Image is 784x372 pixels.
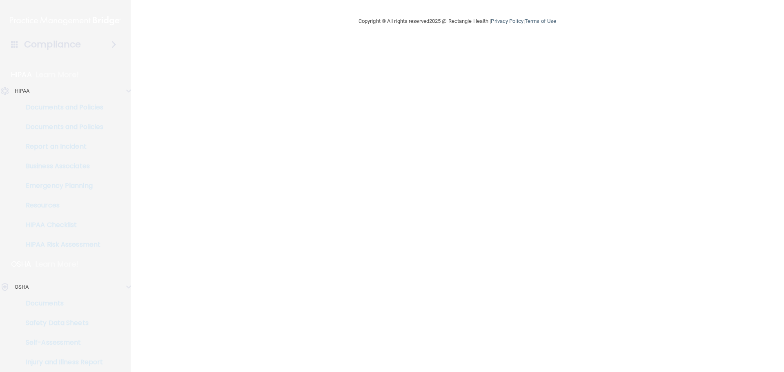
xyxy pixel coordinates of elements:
p: Injury and Illness Report [5,358,117,366]
p: HIPAA [15,86,30,96]
p: Learn More! [36,70,79,80]
img: PMB logo [10,13,121,29]
p: HIPAA [11,70,32,80]
a: Terms of Use [525,18,556,24]
p: HIPAA Checklist [5,221,117,229]
p: Learn More! [36,259,79,269]
h4: Compliance [24,39,81,50]
p: Documents [5,299,117,307]
p: OSHA [15,282,29,292]
p: Documents and Policies [5,103,117,111]
div: Copyright © All rights reserved 2025 @ Rectangle Health | | [308,8,606,34]
p: OSHA [11,259,31,269]
p: Emergency Planning [5,182,117,190]
p: Safety Data Sheets [5,319,117,327]
p: Self-Assessment [5,339,117,347]
p: HIPAA Risk Assessment [5,241,117,249]
p: Report an Incident [5,143,117,151]
p: Resources [5,201,117,209]
a: Privacy Policy [491,18,523,24]
p: Business Associates [5,162,117,170]
p: Documents and Policies [5,123,117,131]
